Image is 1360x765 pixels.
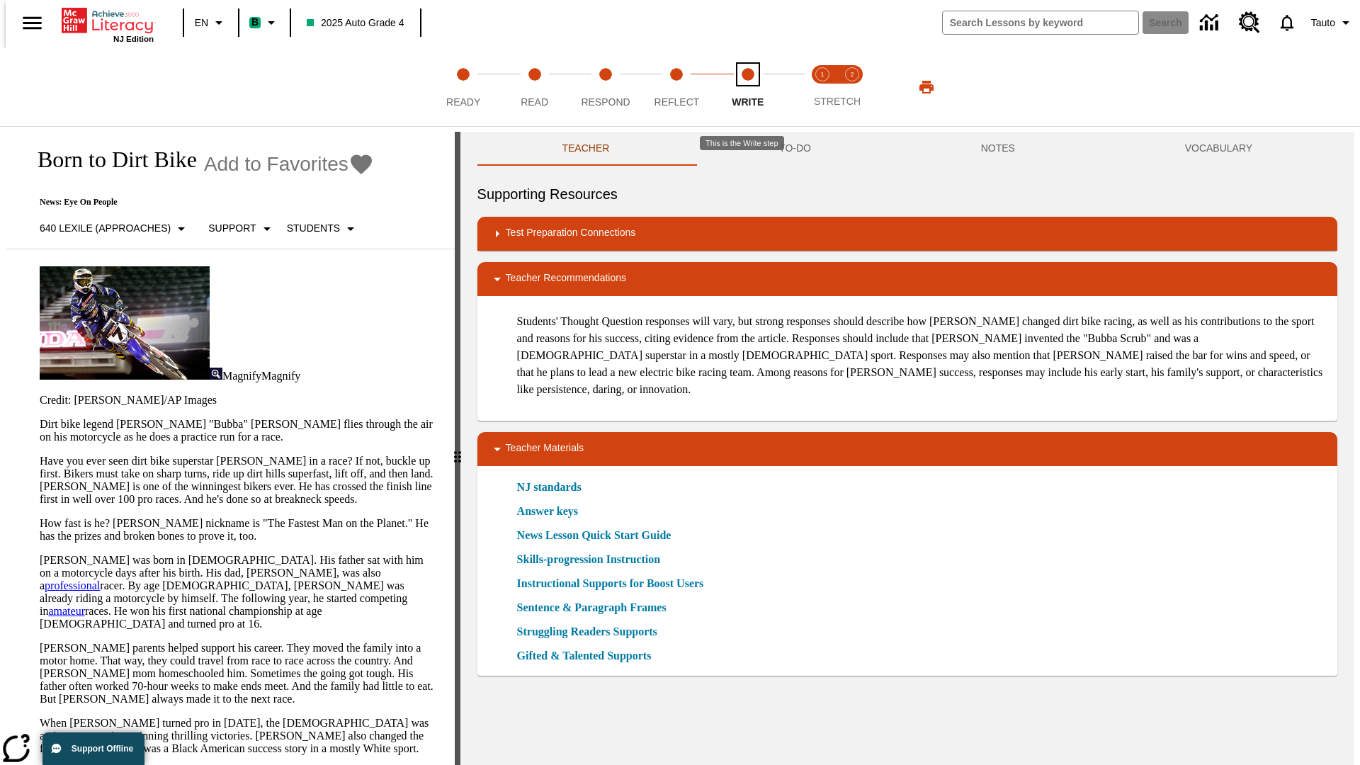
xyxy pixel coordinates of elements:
img: Motocross racer James Stewart flies through the air on his dirt bike. [40,266,210,380]
a: Notifications [1269,4,1305,41]
span: Reflect [654,96,700,108]
span: 2025 Auto Grade 4 [307,16,404,30]
div: Instructional Panel Tabs [477,132,1337,166]
span: Ready [446,96,480,108]
button: Boost Class color is mint green. Change class color [244,10,285,35]
h6: Supporting Resources [477,183,1337,205]
div: Teacher Recommendations [477,262,1337,296]
span: Magnify [222,370,261,382]
a: Struggling Readers Supports [517,623,666,640]
a: amateur [48,605,85,617]
button: Stretch Read step 1 of 2 [802,48,843,126]
button: Select Lexile, 640 Lexile (Approaches) [34,216,195,242]
p: How fast is he? [PERSON_NAME] nickname is "The Fastest Man on the Planet." He has the prizes and ... [40,517,438,543]
button: VOCABULARY [1100,132,1337,166]
div: activity [460,132,1354,765]
button: Stretch Respond step 2 of 2 [832,48,873,126]
span: Respond [581,96,630,108]
p: Credit: [PERSON_NAME]/AP Images [40,394,438,407]
div: Test Preparation Connections [477,217,1337,251]
a: NJ standards [517,479,590,496]
button: Respond step 3 of 5 [565,48,647,126]
span: B [251,13,259,31]
a: Data Center [1191,4,1230,42]
button: Read step 2 of 5 [493,48,575,126]
button: Print [904,74,949,100]
p: [PERSON_NAME] parents helped support his career. They moved the family into a motor home. That wa... [40,642,438,705]
a: Gifted & Talented Supports [517,647,660,664]
a: Instructional Supports for Boost Users, Will open in new browser window or tab [517,575,704,592]
p: Teacher Recommendations [506,271,626,288]
span: Add to Favorites [204,153,348,176]
p: Teacher Materials [506,441,584,458]
p: Support [208,221,256,236]
a: Skills-progression Instruction, Will open in new browser window or tab [517,551,661,568]
div: reading [6,132,455,758]
a: News Lesson Quick Start Guide, Will open in new browser window or tab [517,527,671,544]
button: Open side menu [11,2,53,44]
button: Support Offline [42,732,144,765]
p: News: Eye On People [23,197,374,208]
button: Scaffolds, Support [203,216,280,242]
button: Reflect step 4 of 5 [635,48,718,126]
p: 640 Lexile (Approaches) [40,221,171,236]
span: Support Offline [72,744,133,754]
button: Profile/Settings [1305,10,1360,35]
a: Answer keys, Will open in new browser window or tab [517,503,578,520]
button: Select Student [281,216,365,242]
p: Students [287,221,340,236]
text: 2 [850,71,854,78]
button: Add to Favorites - Born to Dirt Bike [204,152,374,176]
span: Read [521,96,548,108]
p: Students' Thought Question responses will vary, but strong responses should describe how [PERSON_... [517,313,1326,398]
h1: Born to Dirt Bike [23,147,197,173]
p: Have you ever seen dirt bike superstar [PERSON_NAME] in a race? If not, buckle up first. Bikers m... [40,455,438,506]
text: 1 [820,71,824,78]
div: Teacher Materials [477,432,1337,466]
a: Resource Center, Will open in new tab [1230,4,1269,42]
p: When [PERSON_NAME] turned pro in [DATE], the [DEMOGRAPHIC_DATA] was an instant , winning thrillin... [40,717,438,755]
a: professional [45,579,100,591]
div: Press Enter or Spacebar and then press right and left arrow keys to move the slider [455,132,460,765]
p: Dirt bike legend [PERSON_NAME] "Bubba" [PERSON_NAME] flies through the air on his motorcycle as h... [40,418,438,443]
button: Write step 5 of 5 [707,48,789,126]
span: NJ Edition [113,35,154,43]
div: Home [62,5,154,43]
a: Sentence & Paragraph Frames, Will open in new browser window or tab [517,599,667,616]
span: STRETCH [814,96,861,107]
span: EN [195,16,208,30]
button: TO-DO [694,132,896,166]
button: Language: EN, Select a language [188,10,234,35]
a: sensation [84,730,126,742]
span: Write [732,96,764,108]
span: Tauto [1311,16,1335,30]
button: Ready step 1 of 5 [422,48,504,126]
input: search field [943,11,1138,34]
img: Magnify [210,368,222,380]
button: NOTES [896,132,1100,166]
div: This is the Write step [700,136,784,150]
button: Teacher [477,132,695,166]
p: Test Preparation Connections [506,225,636,242]
p: [PERSON_NAME] was born in [DEMOGRAPHIC_DATA]. His father sat with him on a motorcycle days after ... [40,554,438,630]
span: Magnify [261,370,300,382]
